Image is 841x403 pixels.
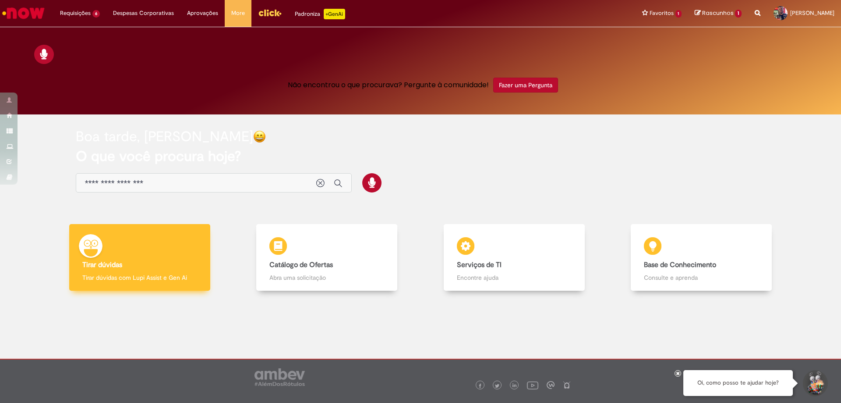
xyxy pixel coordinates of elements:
span: 6 [92,10,100,18]
a: Tirar dúvidas Tirar dúvidas com Lupi Assist e Gen Ai [46,224,233,291]
b: Base de Conhecimento [644,260,716,269]
p: Consulte e aprenda [644,273,759,282]
p: +GenAi [324,9,345,19]
p: Encontre ajuda [457,273,572,282]
img: logo_footer_facebook.png [478,384,482,388]
span: Requisições [60,9,91,18]
span: 1 [735,10,742,18]
div: Oi, como posso te ajudar hoje? [683,370,793,396]
a: Base de Conhecimento Consulte e aprenda [608,224,795,291]
div: Padroniza [295,9,345,19]
img: happy-face.png [253,130,266,143]
a: Serviços de TI Encontre ajuda [420,224,608,291]
img: click_logo_yellow_360x200.png [258,6,282,19]
a: Catálogo de Ofertas Abra uma solicitação [233,224,421,291]
span: Aprovações [187,9,218,18]
img: ServiceNow [1,4,46,22]
img: logo_footer_linkedin.png [512,383,517,389]
h2: Não encontrou o que procurava? Pergunte à comunidade! [288,81,489,89]
b: Tirar dúvidas [82,260,122,269]
p: Tirar dúvidas com Lupi Assist e Gen Ai [82,273,197,282]
span: Despesas Corporativas [113,9,174,18]
img: logo_footer_ambev_rotulo_gray.png [254,368,305,386]
b: Catálogo de Ofertas [269,260,333,269]
img: logo_footer_twitter.png [495,384,499,388]
img: logo_footer_youtube.png [527,379,538,391]
a: Rascunhos [695,9,742,18]
span: 1 [675,10,682,18]
b: Serviços de TI [457,260,502,269]
button: Iniciar Conversa de Suporte [802,370,828,396]
h2: O que você procura hoje? [76,149,766,164]
img: logo_footer_workplace.png [547,381,555,389]
span: More [231,9,245,18]
span: Favoritos [650,9,674,18]
span: [PERSON_NAME] [790,9,834,17]
span: Rascunhos [702,9,734,17]
p: Abra uma solicitação [269,273,384,282]
h2: Boa tarde, [PERSON_NAME] [76,129,253,144]
button: Fazer uma Pergunta [493,78,558,93]
img: logo_footer_naosei.png [563,381,571,389]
